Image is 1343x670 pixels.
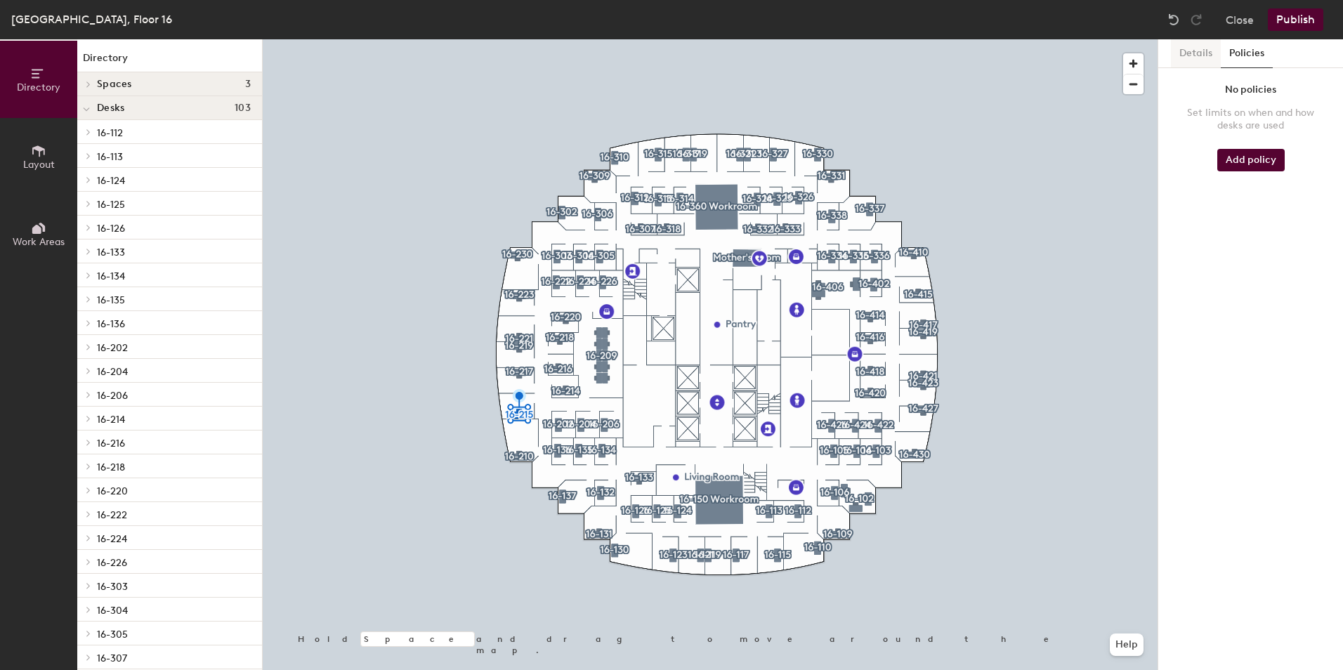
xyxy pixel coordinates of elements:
[245,79,251,90] span: 3
[97,199,125,211] span: 16-125
[1189,13,1203,27] img: Redo
[1171,39,1221,68] button: Details
[97,294,125,306] span: 16-135
[97,533,127,545] span: 16-224
[97,557,127,569] span: 16-226
[97,270,125,282] span: 16-134
[235,103,251,114] span: 103
[1110,633,1144,656] button: Help
[1268,8,1323,31] button: Publish
[97,127,123,139] span: 16-112
[97,151,123,163] span: 16-113
[1226,8,1254,31] button: Close
[17,81,60,93] span: Directory
[97,175,125,187] span: 16-124
[13,236,65,248] span: Work Areas
[1167,13,1181,27] img: Undo
[23,159,55,171] span: Layout
[97,581,128,593] span: 16-303
[11,11,172,28] div: [GEOGRAPHIC_DATA], Floor 16
[97,247,125,258] span: 16-133
[77,51,262,72] h1: Directory
[1217,149,1285,171] button: Add policy
[97,485,128,497] span: 16-220
[97,223,125,235] span: 16-126
[97,342,128,354] span: 16-202
[97,414,125,426] span: 16-214
[97,461,125,473] span: 16-218
[97,390,128,402] span: 16-206
[97,509,127,521] span: 16-222
[97,366,128,378] span: 16-204
[97,629,128,641] span: 16-305
[97,79,132,90] span: Spaces
[1186,107,1315,132] div: Set limits on when and how desks are used
[97,605,128,617] span: 16-304
[97,652,127,664] span: 16-307
[97,438,125,449] span: 16-216
[97,103,124,114] span: Desks
[1221,39,1273,68] button: Policies
[97,318,125,330] span: 16-136
[1225,84,1276,96] div: No policies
